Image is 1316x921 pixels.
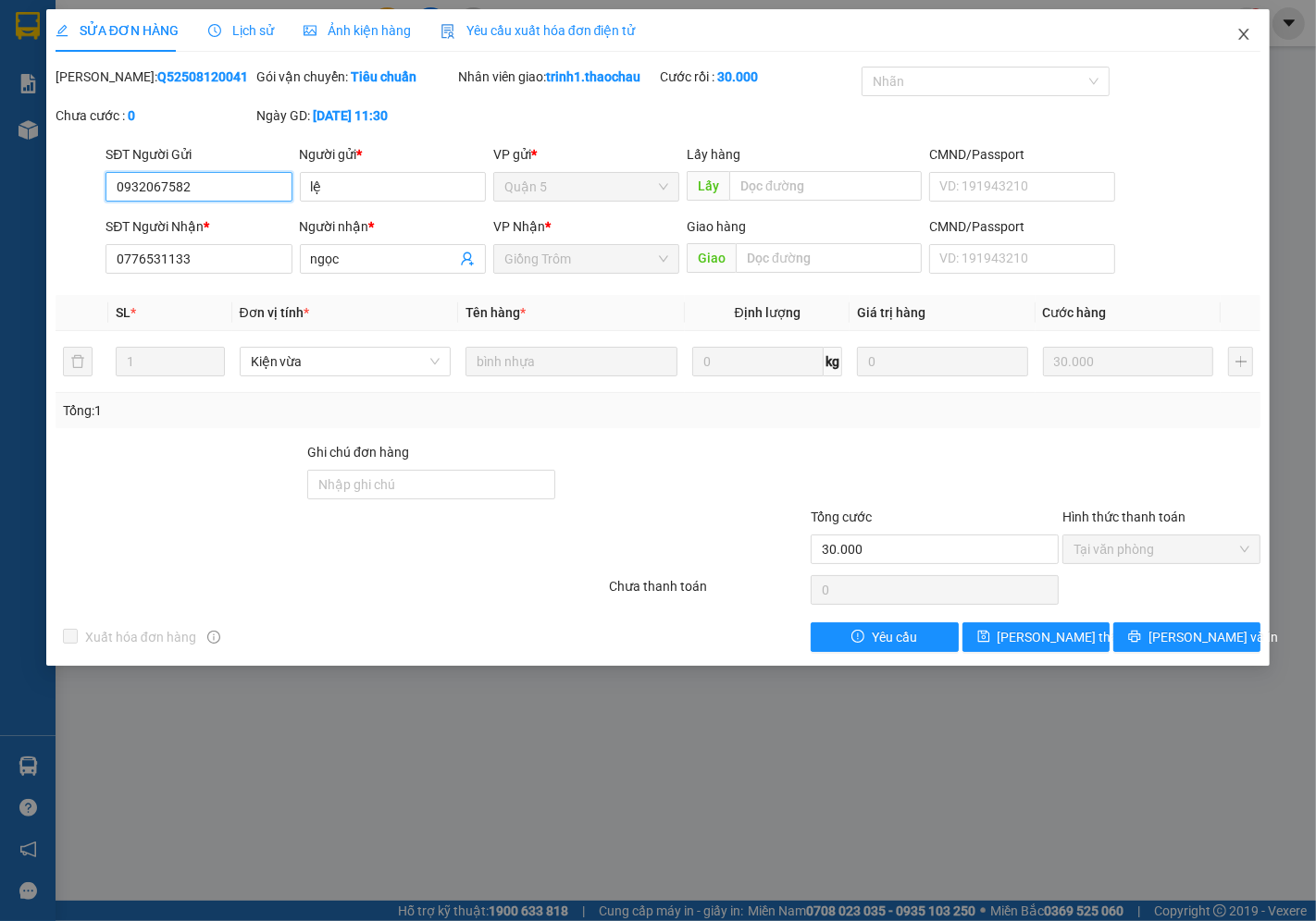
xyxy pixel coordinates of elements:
[977,630,990,645] span: save
[962,622,1110,652] button: save[PERSON_NAME] thay đổi
[128,108,135,123] b: 0
[116,305,130,320] span: SL
[466,347,677,376] input: VD: Bàn, Ghế
[207,631,220,644] span: info-circle
[304,23,411,38] span: Ảnh kiện hàng
[314,108,389,123] b: [DATE] 11:30
[257,67,455,87] div: Gói vận chuyển:
[717,69,758,84] b: 30.000
[872,627,917,647] span: Yêu cầu
[106,216,292,237] div: SĐT Người Nhận
[687,243,736,273] span: Giao
[78,627,204,647] span: Xuất hóa đơn hàng
[493,144,679,165] div: VP gửi
[307,470,555,499] input: Ghi chú đơn hàng
[1113,622,1260,652] button: printer[PERSON_NAME] và In
[929,144,1115,165] div: CMND/Passport
[56,23,179,38] span: SỬA ĐƠN HÀNG
[1228,347,1253,376] button: plus
[466,305,526,320] span: Tên hàng
[504,173,668,201] span: Quận 5
[729,171,922,201] input: Dọc đường
[300,216,486,237] div: Người nhận
[300,144,486,165] div: Người gửi
[929,216,1115,237] div: CMND/Passport
[441,23,636,38] span: Yêu cầu xuất hóa đơn điện tử
[240,305,309,320] span: Đơn vị tính
[251,348,441,375] span: Kiện vừa
[687,171,729,201] span: Lấy
[352,69,417,84] b: Tiêu chuẩn
[811,622,958,652] button: exclamation-circleYêu cầu
[1218,9,1270,61] button: Close
[208,23,274,38] span: Lịch sử
[307,445,409,460] label: Ghi chú đơn hàng
[1062,510,1186,524] label: Hình thức thanh toán
[1043,305,1107,320] span: Cước hàng
[1236,27,1251,42] span: close
[1128,630,1141,645] span: printer
[824,347,842,376] span: kg
[687,147,740,162] span: Lấy hàng
[304,24,317,37] span: picture
[257,105,455,126] div: Ngày GD:
[56,67,254,87] div: [PERSON_NAME]:
[851,630,864,645] span: exclamation-circle
[63,400,509,421] div: Tổng: 1
[687,219,746,234] span: Giao hàng
[441,24,455,39] img: icon
[608,576,810,608] div: Chưa thanh toán
[458,67,656,87] div: Nhân viên giao:
[63,347,93,376] button: delete
[1148,627,1278,647] span: [PERSON_NAME] và In
[106,144,292,165] div: SĐT Người Gửi
[998,627,1146,647] span: [PERSON_NAME] thay đổi
[546,69,640,84] b: trinh1.thaochau
[208,24,221,37] span: clock-circle
[504,245,668,273] span: Giồng Trôm
[735,305,801,320] span: Định lượng
[157,69,248,84] b: Q52508120041
[56,24,68,37] span: edit
[1074,535,1249,563] span: Tại văn phòng
[857,305,925,320] span: Giá trị hàng
[857,347,1027,376] input: 0
[493,219,545,234] span: VP Nhận
[460,252,475,266] span: user-add
[736,243,922,273] input: Dọc đường
[660,67,858,87] div: Cước rồi :
[811,510,872,524] span: Tổng cước
[56,105,254,126] div: Chưa cước :
[1043,347,1213,376] input: 0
